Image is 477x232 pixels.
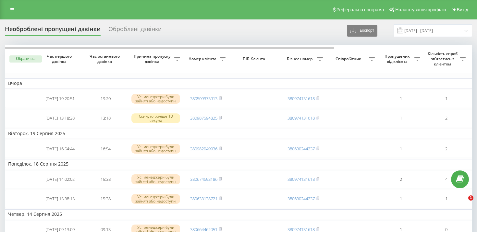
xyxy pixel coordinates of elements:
span: Бізнес номер [284,56,317,62]
span: Реферальна програма [336,7,384,12]
a: 380509373913 [190,96,217,101]
td: [DATE] 13:18:38 [37,109,83,127]
div: Необроблені пропущені дзвінки [5,26,101,36]
td: 2 [423,109,469,127]
td: [DATE] 14:02:02 [37,170,83,189]
div: Усі менеджери були зайняті або недоступні [131,144,180,154]
span: Налаштування профілю [395,7,446,12]
td: 19:20 [83,90,128,108]
span: Час останнього дзвінка [88,54,123,64]
a: 380974131618 [287,176,315,182]
td: [DATE] 19:20:51 [37,90,83,108]
td: 1 [378,190,423,208]
td: 4 [423,170,469,189]
div: Усі менеджери були зайняті або недоступні [131,94,180,104]
td: 1 [378,90,423,108]
span: Пропущених від клієнта [381,54,414,64]
a: 380630244237 [287,146,315,152]
td: 2 [378,170,423,189]
span: Номер клієнта [187,56,220,62]
a: 380974131618 [287,115,315,121]
span: Співробітник [329,56,369,62]
td: 1 [378,140,423,158]
div: Усі менеджери були зайняті або недоступні [131,174,180,184]
td: [DATE] 16:54:44 [37,140,83,158]
a: 380974131618 [287,96,315,101]
div: Оброблені дзвінки [108,26,162,36]
a: 380674693186 [190,176,217,182]
button: Експорт [347,25,377,37]
span: 1 [468,195,473,201]
td: 1 [378,109,423,127]
a: 380987594825 [190,115,217,121]
span: Причина пропуску дзвінка [131,54,174,64]
td: 15:38 [83,170,128,189]
div: Усі менеджери були зайняті або недоступні [131,194,180,204]
td: 2 [423,140,469,158]
td: [DATE] 15:38:15 [37,190,83,208]
a: 380982049936 [190,146,217,152]
div: Скинуто раніше 10 секунд [131,113,180,123]
span: Час першого дзвінка [43,54,78,64]
a: 380630244237 [287,196,315,202]
span: Кількість спроб зв'язатись з клієнтом [427,51,460,66]
span: Вихід [457,7,468,12]
a: 380633138721 [190,196,217,202]
td: 1 [423,90,469,108]
td: 1 [423,190,469,208]
td: 16:54 [83,140,128,158]
iframe: Intercom live chat [455,195,471,211]
td: 15:38 [83,190,128,208]
span: ПІБ Клієнта [234,56,275,62]
button: Обрати всі [9,55,42,63]
td: 13:18 [83,109,128,127]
